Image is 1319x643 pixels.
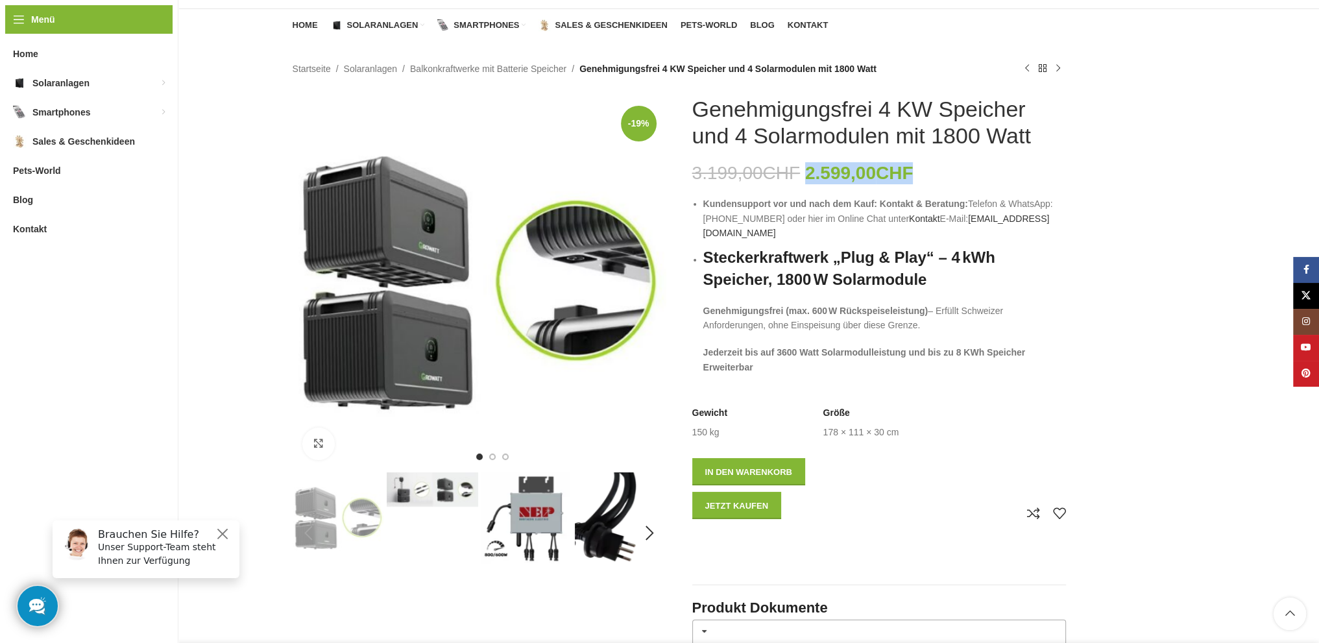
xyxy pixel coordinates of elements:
img: Genehmigungsfrei 4 KW Speicher und 4 Solarmodulen mit 1800 Watt [293,472,384,564]
a: Pinterest Social Link [1293,361,1319,387]
td: 178 × 111 × 30 cm [823,426,899,439]
iframe: Sicherer Rahmen für schnelle Bezahlvorgänge [690,526,875,562]
div: Next slide [634,517,666,550]
img: Sales & Geschenkideen [13,135,26,148]
button: Close [173,16,188,32]
span: Sales & Geschenkideen [555,20,667,30]
div: 4 / 7 [574,472,668,594]
strong: Kontakt & Beratung: [880,199,968,209]
span: Menü [31,12,55,27]
div: 1 / 7 [291,96,668,470]
span: Home [13,42,38,66]
span: Pets-World [13,159,61,182]
h1: Genehmigungsfrei 4 KW Speicher und 4 Solarmodulen mit 1800 Watt [692,96,1066,149]
a: Vorheriges Produkt [1019,61,1035,77]
h6: Brauchen Sie Hilfe? [56,18,189,30]
div: 1 / 7 [291,472,385,564]
a: X Social Link [1293,283,1319,309]
a: Kontakt [788,12,829,38]
a: Solaranlagen [331,12,425,38]
img: Genehmigungsfrei 4 KW Speicher und 4 Solarmodulen mit 1800 Watt – Bild 4 [575,472,666,594]
img: Genehmigungsfrei 4 KW Speicher und 4 Solarmodulen mit 1800 Watt – Bild 3 [481,472,572,564]
span: Blog [750,20,775,30]
img: Customer service [18,18,51,51]
span: Genehmigungsfrei 4 KW Speicher und 4 Solarmodulen mit 1800 Watt [579,62,877,76]
div: Hauptnavigation [286,12,835,38]
li: Telefon & WhatsApp: [PHONE_NUMBER] oder hier im Online Chat unter E-Mail: [703,197,1066,240]
span: Kontakt [788,20,829,30]
nav: Breadcrumb [293,62,877,76]
img: Noah_Growatt_2000_2 [293,96,666,470]
button: Jetzt kaufen [692,492,782,519]
span: Home [293,20,318,30]
td: 150 kg [692,426,720,439]
img: Solaranlagen [13,77,26,90]
a: Nächstes Produkt [1050,61,1066,77]
a: Scroll to top button [1274,598,1306,630]
li: Go to slide 1 [476,454,483,460]
a: Startseite [293,62,331,76]
span: Größe [823,407,850,420]
a: Sales & Geschenkideen [538,12,667,38]
img: Genehmigungsfrei 4 KW Speicher und 4 Solarmodulen mit 1800 Watt – Bild 2 [387,472,478,507]
a: Balkonkraftwerke mit Batterie Speicher [410,62,566,76]
h3: Produkt Dokumente [692,598,1066,618]
span: Kontakt [13,217,47,241]
h2: Steckerkraftwerk „Plug & Play“ – 4 kWh Speicher, 1800 W Solarmodule [703,247,1066,290]
span: Sales & Geschenkideen [32,130,135,153]
span: CHF [763,163,801,183]
span: Smartphones [454,20,519,30]
span: Solaranlagen [32,71,90,95]
div: 3 / 7 [479,472,574,564]
a: YouTube Social Link [1293,335,1319,361]
span: CHF [876,163,914,183]
bdi: 3.199,00 [692,163,801,183]
p: Unser Support-Team steht Ihnen zur Verfügung [56,30,189,58]
img: Solaranlagen [331,19,343,31]
div: 2 / 7 [385,472,479,507]
a: Instagram Social Link [1293,309,1319,335]
span: Smartphones [32,101,90,124]
span: Solaranlagen [347,20,418,30]
img: Smartphones [13,106,26,119]
button: In den Warenkorb [692,458,805,485]
bdi: 2.599,00 [805,163,914,183]
img: Sales & Geschenkideen [538,19,550,31]
a: [EMAIL_ADDRESS][DOMAIN_NAME] [703,213,1050,238]
a: Smartphones [437,12,526,38]
b: Jederzeit bis auf 3600 Watt Solarmodulleistung und bis zu 8 KWh Speicher Erweiterbar [703,347,1026,372]
span: Blog [13,188,33,212]
li: Go to slide 2 [489,454,496,460]
a: Blog [750,12,775,38]
div: Previous slide [293,517,325,550]
a: Facebook Social Link [1293,257,1319,283]
span: Gewicht [692,407,727,420]
strong: Kundensupport vor und nach dem Kauf: [703,199,877,209]
strong: Genehmigungsfrei (max. 600 W Rückspeiseleistung) [703,306,928,316]
a: Home [293,12,318,38]
img: Smartphones [437,19,449,31]
table: Produktdetails [692,407,1066,439]
span: -19% [621,106,657,141]
p: – Erfüllt Schweizer Anforderungen, ohne Einspeisung über diese Grenze. [703,304,1066,333]
a: Kontakt [909,213,939,224]
a: Pets-World [681,12,737,38]
a: Solaranlagen [344,62,398,76]
li: Go to slide 3 [502,454,509,460]
span: Pets-World [681,20,737,30]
